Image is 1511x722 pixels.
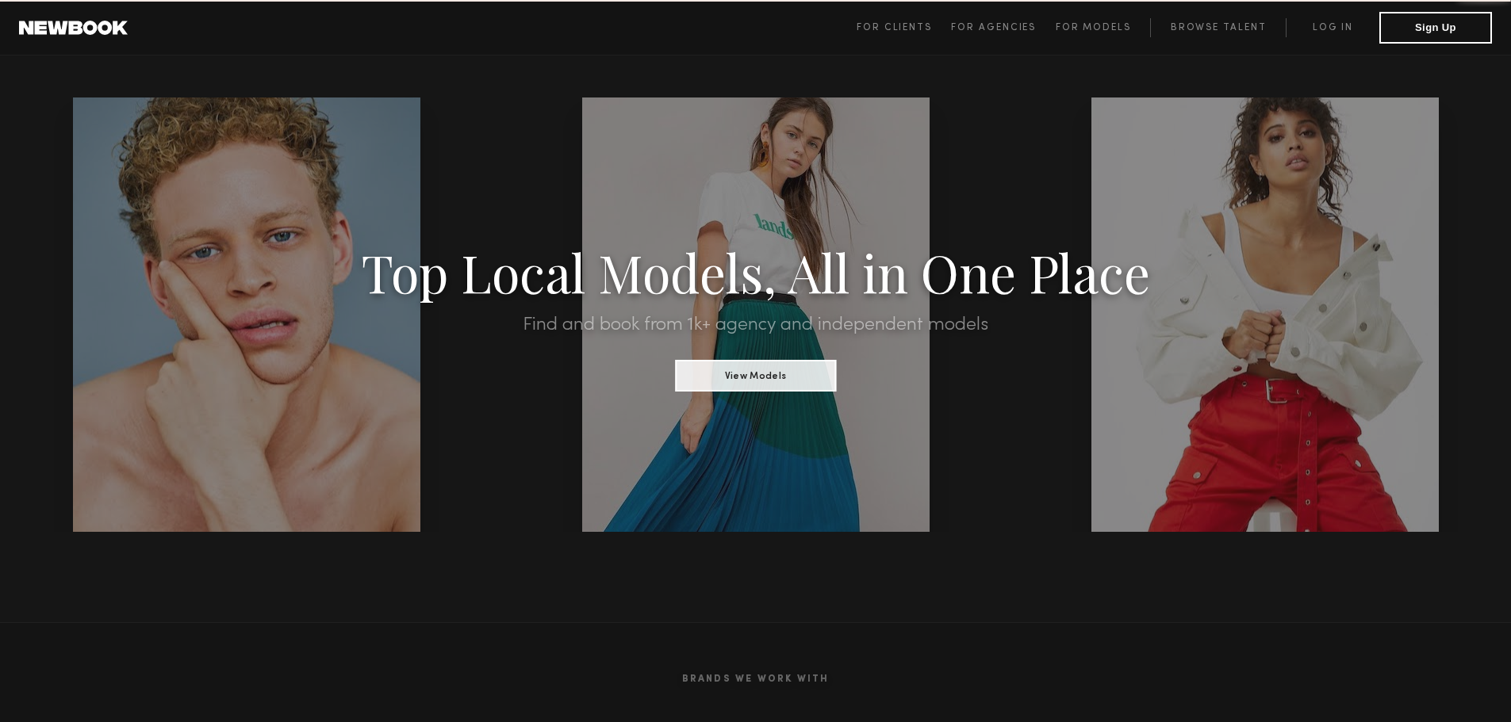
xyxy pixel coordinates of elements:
[675,360,836,392] button: View Models
[1379,12,1492,44] button: Sign Up
[951,18,1055,37] a: For Agencies
[857,23,932,32] span: For Clients
[857,18,951,37] a: For Clients
[1150,18,1286,37] a: Browse Talent
[113,247,1398,296] h1: Top Local Models, All in One Place
[113,315,1398,334] h2: Find and book from 1k+ agency and independent models
[1056,18,1151,37] a: For Models
[1056,23,1131,32] span: For Models
[1286,18,1379,37] a: Log in
[951,23,1036,32] span: For Agencies
[675,365,836,383] a: View Models
[280,655,1232,704] h2: Brands We Work With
